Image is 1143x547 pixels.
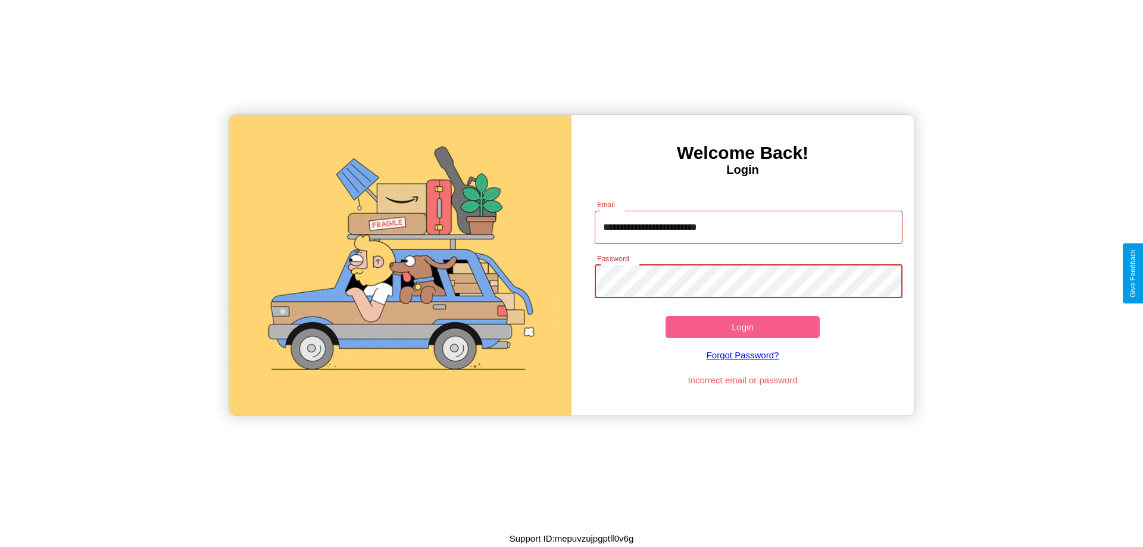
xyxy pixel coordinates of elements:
img: gif [229,115,571,415]
h4: Login [571,163,914,177]
a: Forgot Password? [589,338,897,372]
button: Login [666,316,820,338]
label: Password [597,254,629,264]
p: Support ID: mepuvzujpgptll0v6g [510,530,633,546]
h3: Welcome Back! [571,143,914,163]
div: Give Feedback [1129,249,1137,298]
label: Email [597,199,616,210]
p: Incorrect email or password [589,372,897,388]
